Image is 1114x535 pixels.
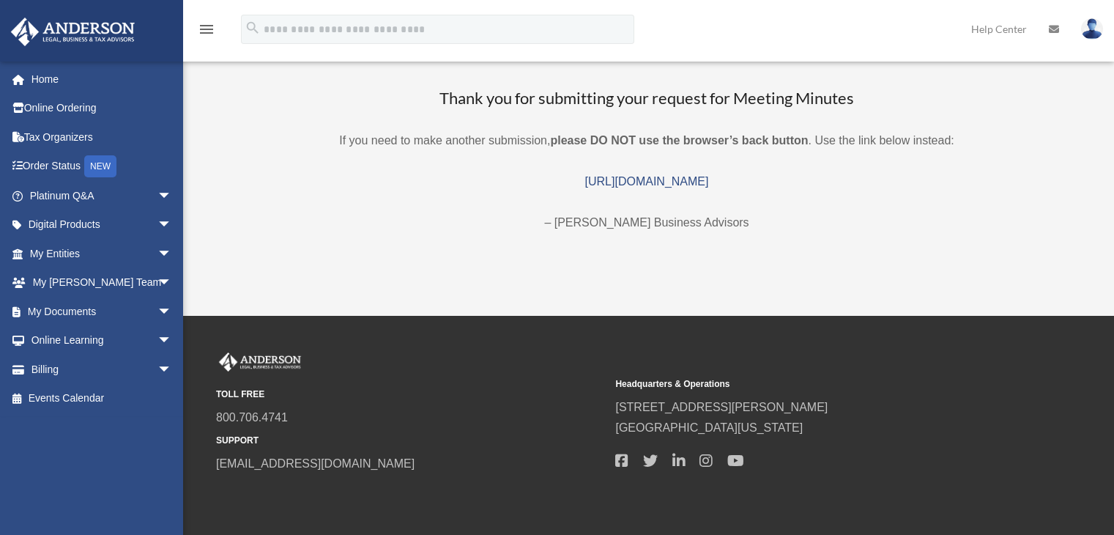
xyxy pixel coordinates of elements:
small: SUPPORT [216,433,605,449]
p: If you need to make another submission, . Use the link below instead: [198,130,1096,151]
a: Platinum Q&Aarrow_drop_down [10,181,194,210]
a: Tax Organizers [10,122,194,152]
img: Anderson Advisors Platinum Portal [7,18,139,46]
a: [EMAIL_ADDRESS][DOMAIN_NAME] [216,457,415,470]
a: Events Calendar [10,384,194,413]
a: Digital Productsarrow_drop_down [10,210,194,240]
a: My [PERSON_NAME] Teamarrow_drop_down [10,268,194,298]
a: menu [198,26,215,38]
a: Billingarrow_drop_down [10,355,194,384]
span: arrow_drop_down [157,297,187,327]
span: arrow_drop_down [157,355,187,385]
a: [URL][DOMAIN_NAME] [585,175,709,188]
a: My Entitiesarrow_drop_down [10,239,194,268]
div: NEW [84,155,116,177]
i: search [245,20,261,36]
span: arrow_drop_down [157,181,187,211]
span: arrow_drop_down [157,326,187,356]
img: User Pic [1081,18,1103,40]
a: [STREET_ADDRESS][PERSON_NAME] [615,401,828,413]
a: 800.706.4741 [216,411,288,424]
img: Anderson Advisors Platinum Portal [216,353,304,372]
p: – [PERSON_NAME] Business Advisors [198,213,1096,233]
a: Online Ordering [10,94,194,123]
a: [GEOGRAPHIC_DATA][US_STATE] [615,421,803,434]
i: menu [198,21,215,38]
span: arrow_drop_down [157,210,187,240]
a: My Documentsarrow_drop_down [10,297,194,326]
small: TOLL FREE [216,387,605,402]
a: Home [10,64,194,94]
small: Headquarters & Operations [615,377,1004,392]
span: arrow_drop_down [157,239,187,269]
h3: Thank you for submitting your request for Meeting Minutes [198,87,1096,110]
a: Order StatusNEW [10,152,194,182]
span: arrow_drop_down [157,268,187,298]
b: please DO NOT use the browser’s back button [550,134,808,147]
a: Online Learningarrow_drop_down [10,326,194,355]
